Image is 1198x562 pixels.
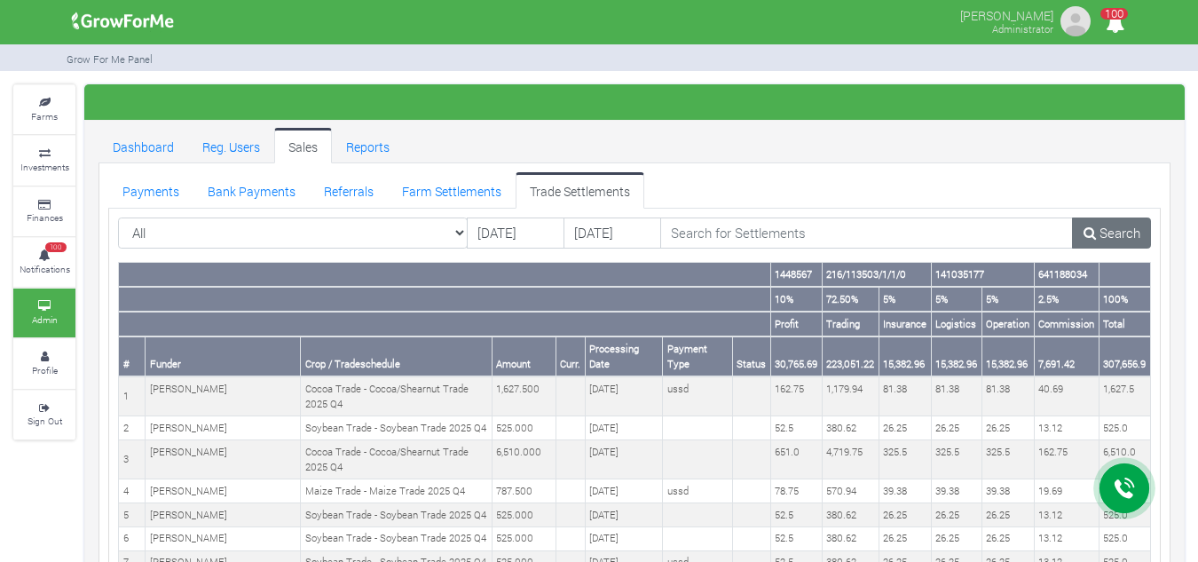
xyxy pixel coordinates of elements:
td: 26.25 [879,503,931,527]
th: 7,691.42 [1034,336,1099,376]
td: 162.75 [770,376,822,416]
th: 15,382.96 [981,336,1034,376]
th: Processing Date [585,336,663,376]
th: Funder [146,336,301,376]
td: 26.25 [981,416,1034,440]
input: Search for Settlements [660,218,1074,249]
a: 100 Notifications [13,238,75,287]
th: 641188034 [1034,263,1099,287]
td: 525.0 [1099,526,1150,550]
a: Dashboard [99,128,188,163]
td: 380.62 [822,416,879,440]
td: [PERSON_NAME] [146,440,301,479]
th: 10% [770,287,822,312]
th: 15,382.96 [879,336,931,376]
td: 26.25 [879,416,931,440]
td: ussd [663,376,733,416]
td: 1,627.5 [1099,376,1150,416]
th: Insurance [879,312,931,336]
p: [PERSON_NAME] [960,4,1053,25]
a: Bank Payments [193,172,310,208]
td: Maize Trade - Maize Trade 2025 Q4 [301,479,493,503]
a: Sign Out [13,391,75,439]
td: 525.000 [492,526,556,550]
th: # [119,336,146,376]
td: 2 [119,416,146,440]
th: 307,656.9 [1099,336,1150,376]
th: Commission [1034,312,1099,336]
td: 52.5 [770,416,822,440]
td: [DATE] [585,416,663,440]
td: 325.5 [879,440,931,479]
td: [DATE] [585,479,663,503]
a: Profile [13,339,75,388]
span: 100 [1100,8,1128,20]
td: 651.0 [770,440,822,479]
small: Notifications [20,263,70,275]
small: Sign Out [28,415,62,427]
a: Reports [332,128,404,163]
td: 4,719.75 [822,440,879,479]
td: 4 [119,479,146,503]
th: 2.5% [1034,287,1099,312]
a: Payments [108,172,193,208]
td: [PERSON_NAME] [146,479,301,503]
td: Cocoa Trade - Cocoa/Shearnut Trade 2025 Q4 [301,440,493,479]
td: 39.38 [879,479,931,503]
td: Soybean Trade - Soybean Trade 2025 Q4 [301,526,493,550]
td: 81.38 [879,376,931,416]
th: 1448567 [770,263,822,287]
th: Trading [822,312,879,336]
td: 52.5 [770,503,822,527]
td: Cocoa Trade - Cocoa/Shearnut Trade 2025 Q4 [301,376,493,416]
td: 6,510.0 [1099,440,1150,479]
th: Operation [981,312,1034,336]
td: 787.500 [492,479,556,503]
td: 325.5 [931,440,981,479]
th: Crop / Tradeschedule [301,336,493,376]
th: Status [732,336,770,376]
a: Search [1072,218,1151,249]
td: [DATE] [585,503,663,527]
input: DD/MM/YYYY [467,218,564,249]
small: Admin [32,313,58,326]
td: 26.25 [931,416,981,440]
a: Farm Settlements [388,172,516,208]
td: 52.5 [770,526,822,550]
td: [DATE] [585,440,663,479]
td: 162.75 [1034,440,1099,479]
td: [PERSON_NAME] [146,416,301,440]
td: [PERSON_NAME] [146,526,301,550]
td: 1,179.94 [822,376,879,416]
small: Investments [20,161,69,173]
th: Total [1099,312,1150,336]
input: DD/MM/YYYY [564,218,661,249]
img: growforme image [1058,4,1093,39]
td: 6 [119,526,146,550]
td: [DATE] [585,526,663,550]
a: 100 [1098,17,1132,34]
td: 5 [119,503,146,527]
th: 216/113503/1/1/0 [822,263,931,287]
td: 1 [119,376,146,416]
td: 19.69 [1034,479,1099,503]
td: 26.25 [981,526,1034,550]
th: 141035177 [931,263,1034,287]
td: 325.5 [981,440,1034,479]
td: 13.12 [1034,526,1099,550]
td: 26.25 [981,503,1034,527]
td: 39.38 [981,479,1034,503]
th: 5% [981,287,1034,312]
td: [PERSON_NAME] [146,376,301,416]
th: Payment Type [663,336,733,376]
td: 1,627.500 [492,376,556,416]
td: [PERSON_NAME] [146,503,301,527]
td: 380.62 [822,503,879,527]
td: 81.38 [981,376,1034,416]
td: 13.12 [1034,503,1099,527]
small: Profile [32,364,58,376]
td: 525.0 [1099,416,1150,440]
th: 223,051.22 [822,336,879,376]
small: Farms [31,110,58,123]
img: growforme image [66,4,180,39]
